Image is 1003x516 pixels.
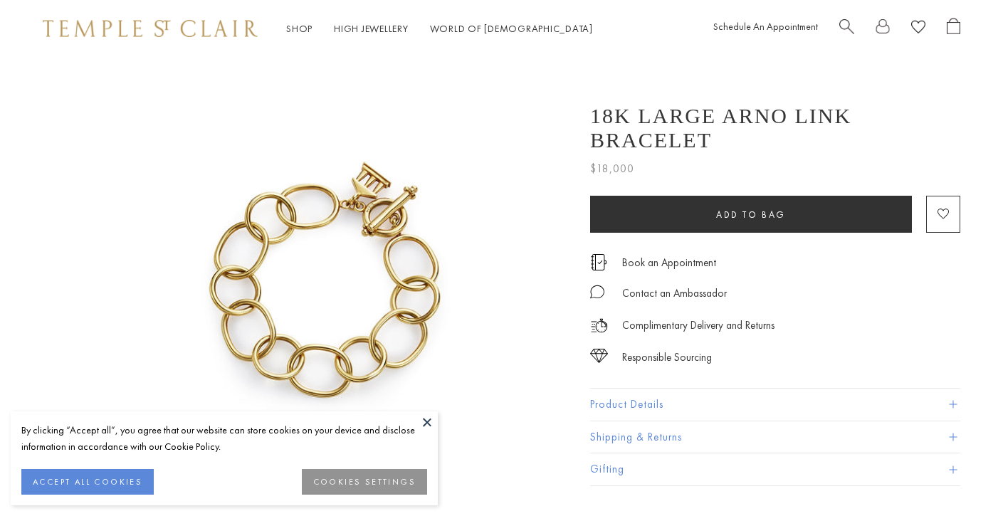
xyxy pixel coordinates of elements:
[947,18,960,40] a: Open Shopping Bag
[590,349,608,363] img: icon_sourcing.svg
[713,20,818,33] a: Schedule An Appointment
[334,22,409,35] a: High JewelleryHigh Jewellery
[590,159,634,178] span: $18,000
[622,349,712,367] div: Responsible Sourcing
[590,389,960,421] button: Product Details
[839,18,854,40] a: Search
[43,20,258,37] img: Temple St. Clair
[590,254,607,270] img: icon_appointment.svg
[590,104,960,152] h1: 18K Large Arno Link Bracelet
[590,421,960,453] button: Shipping & Returns
[302,469,427,495] button: COOKIES SETTINGS
[911,18,925,40] a: View Wishlist
[932,449,989,502] iframe: Gorgias live chat messenger
[590,196,912,233] button: Add to bag
[21,422,427,455] div: By clicking “Accept all”, you agree that our website can store cookies on your device and disclos...
[590,285,604,299] img: MessageIcon-01_2.svg
[622,285,727,302] div: Contact an Ambassador
[622,317,774,335] p: Complimentary Delivery and Returns
[590,453,960,485] button: Gifting
[622,255,716,270] a: Book an Appointment
[286,20,593,38] nav: Main navigation
[21,469,154,495] button: ACCEPT ALL COOKIES
[430,22,593,35] a: World of [DEMOGRAPHIC_DATA]World of [DEMOGRAPHIC_DATA]
[590,317,608,335] img: icon_delivery.svg
[716,209,786,221] span: Add to bag
[286,22,313,35] a: ShopShop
